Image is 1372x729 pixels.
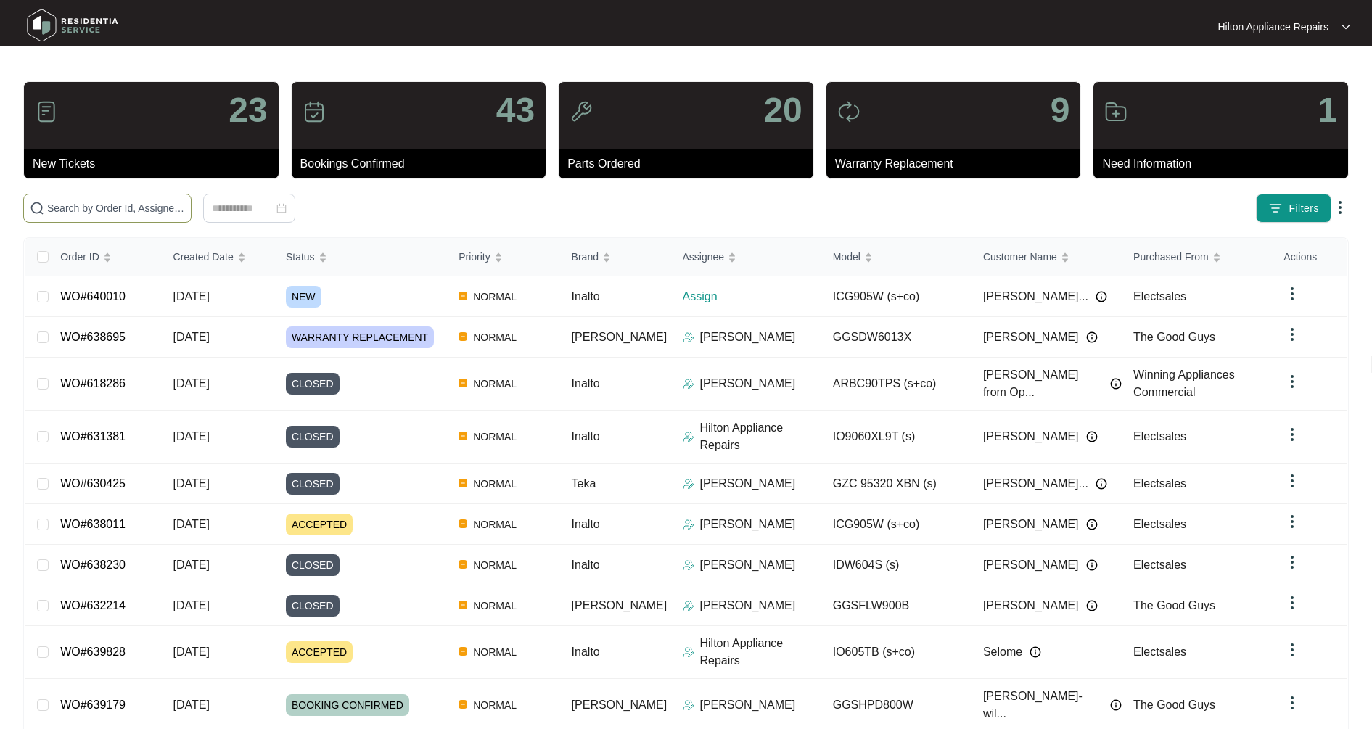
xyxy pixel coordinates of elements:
[286,249,315,265] span: Status
[821,358,972,411] td: ARBC90TPS (s+co)
[173,518,210,530] span: [DATE]
[467,597,522,614] span: NORMAL
[821,276,972,317] td: ICG905W (s+co)
[700,329,796,346] p: [PERSON_NAME]
[60,377,126,390] a: WO#618286
[459,379,467,387] img: Vercel Logo
[173,477,210,490] span: [DATE]
[983,643,1022,661] span: Selome
[60,430,126,442] a: WO#631381
[459,647,467,656] img: Vercel Logo
[1102,155,1348,173] p: Need Information
[1283,553,1301,571] img: dropdown arrow
[467,696,522,714] span: NORMAL
[983,329,1079,346] span: [PERSON_NAME]
[821,545,972,585] td: IDW604S (s)
[1086,600,1098,611] img: Info icon
[47,200,185,216] input: Search by Order Id, Assignee Name, Customer Name, Brand and Model
[572,599,667,611] span: [PERSON_NAME]
[1331,199,1349,216] img: dropdown arrow
[1096,478,1107,490] img: Info icon
[22,4,123,47] img: residentia service logo
[1283,694,1301,712] img: dropdown arrow
[1283,594,1301,611] img: dropdown arrow
[683,288,821,305] p: Assign
[1283,513,1301,530] img: dropdown arrow
[1283,326,1301,343] img: dropdown arrow
[983,428,1079,445] span: [PERSON_NAME]
[274,238,447,276] th: Status
[496,93,535,128] p: 43
[572,646,600,658] span: Inalto
[467,475,522,493] span: NORMAL
[972,238,1122,276] th: Customer Name
[35,100,58,123] img: icon
[700,696,796,714] p: [PERSON_NAME]
[683,646,694,658] img: Assigner Icon
[60,646,126,658] a: WO#639828
[459,700,467,709] img: Vercel Logo
[1283,426,1301,443] img: dropdown arrow
[983,516,1079,533] span: [PERSON_NAME]
[1133,331,1215,343] span: The Good Guys
[467,556,522,574] span: NORMAL
[162,238,274,276] th: Created Date
[459,479,467,487] img: Vercel Logo
[821,238,972,276] th: Model
[683,378,694,390] img: Assigner Icon
[572,290,600,302] span: Inalto
[173,559,210,571] span: [DATE]
[286,694,409,716] span: BOOKING CONFIRMED
[763,93,802,128] p: 20
[467,516,522,533] span: NORMAL
[173,290,210,302] span: [DATE]
[1086,431,1098,442] img: Info icon
[286,514,353,535] span: ACCEPTED
[572,331,667,343] span: [PERSON_NAME]
[1133,290,1186,302] span: Electsales
[983,688,1103,722] span: [PERSON_NAME]-wil...
[700,475,796,493] p: [PERSON_NAME]
[983,556,1079,574] span: [PERSON_NAME]
[1268,201,1283,215] img: filter icon
[60,518,126,530] a: WO#638011
[1133,477,1186,490] span: Electsales
[572,477,596,490] span: Teka
[572,377,600,390] span: Inalto
[1256,194,1331,223] button: filter iconFilters
[1289,201,1319,216] span: Filters
[1133,559,1186,571] span: Electsales
[1133,518,1186,530] span: Electsales
[821,585,972,626] td: GGSFLW900B
[60,699,126,711] a: WO#639179
[1217,20,1328,34] p: Hilton Appliance Repairs
[572,559,600,571] span: Inalto
[700,635,821,670] p: Hilton Appliance Repairs
[173,646,210,658] span: [DATE]
[173,599,210,611] span: [DATE]
[300,155,546,173] p: Bookings Confirmed
[1133,368,1235,398] span: Winning Appliances Commercial
[467,643,522,661] span: NORMAL
[983,475,1088,493] span: [PERSON_NAME]...
[983,366,1103,401] span: [PERSON_NAME] from Op...
[1283,641,1301,659] img: dropdown arrow
[60,599,126,611] a: WO#632214
[1122,238,1272,276] th: Purchased From
[286,641,353,663] span: ACCEPTED
[447,238,559,276] th: Priority
[983,597,1079,614] span: [PERSON_NAME]
[467,329,522,346] span: NORMAL
[1133,249,1208,265] span: Purchased From
[700,419,821,454] p: Hilton Appliance Repairs
[821,317,972,358] td: GGSDW6013X
[286,554,340,576] span: CLOSED
[459,519,467,528] img: Vercel Logo
[671,238,821,276] th: Assignee
[572,249,599,265] span: Brand
[837,100,860,123] img: icon
[700,516,796,533] p: [PERSON_NAME]
[700,375,796,392] p: [PERSON_NAME]
[821,504,972,545] td: ICG905W (s+co)
[1086,559,1098,571] img: Info icon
